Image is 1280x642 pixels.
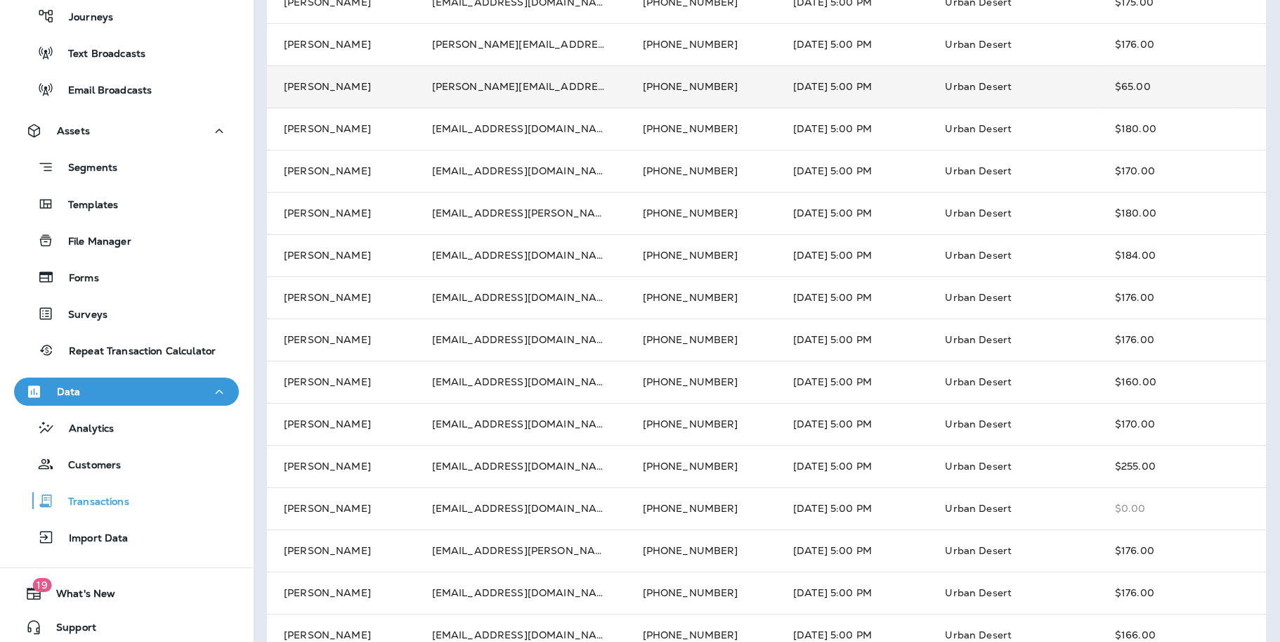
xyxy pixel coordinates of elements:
td: [DATE] 5:00 PM [776,403,929,445]
td: [PHONE_NUMBER] [626,361,776,403]
p: Transactions [54,496,129,509]
span: Urban Desert [945,629,1012,641]
td: [PHONE_NUMBER] [626,23,776,65]
button: Support [14,613,239,641]
td: [PERSON_NAME] [267,150,415,192]
span: Urban Desert [945,165,1012,177]
td: [PERSON_NAME] [267,192,415,234]
td: [EMAIL_ADDRESS][DOMAIN_NAME] [415,572,626,614]
td: $176.00 [1098,276,1266,319]
td: [PHONE_NUMBER] [626,529,776,572]
td: [PERSON_NAME] [267,319,415,361]
td: $176.00 [1098,529,1266,572]
td: [PHONE_NUMBER] [626,403,776,445]
td: [PERSON_NAME] [267,403,415,445]
td: [PERSON_NAME] [267,487,415,529]
td: $170.00 [1098,403,1266,445]
button: Customers [14,449,239,479]
td: $184.00 [1098,234,1266,276]
button: 19What's New [14,579,239,608]
td: [DATE] 5:00 PM [776,319,929,361]
p: File Manager [54,236,131,249]
td: [DATE] 5:00 PM [776,361,929,403]
button: Transactions [14,486,239,515]
td: [PERSON_NAME] [267,23,415,65]
span: Urban Desert [945,502,1012,515]
td: [PERSON_NAME][EMAIL_ADDRESS][DOMAIN_NAME] [415,65,626,108]
span: Urban Desert [945,122,1012,135]
span: Urban Desert [945,207,1012,219]
span: Urban Desert [945,460,1012,473]
td: [PHONE_NUMBER] [626,319,776,361]
td: [PHONE_NUMBER] [626,445,776,487]
td: [PERSON_NAME] [267,529,415,572]
p: Import Data [55,532,129,546]
td: $170.00 [1098,150,1266,192]
p: Customers [54,459,121,473]
td: [DATE] 5:00 PM [776,572,929,614]
td: [PHONE_NUMBER] [626,276,776,319]
span: Urban Desert [945,38,1012,51]
button: Analytics [14,413,239,442]
td: [DATE] 5:00 PM [776,529,929,572]
button: Journeys [14,1,239,31]
td: [DATE] 5:00 PM [776,65,929,108]
button: Text Broadcasts [14,38,239,68]
td: [EMAIL_ADDRESS][DOMAIN_NAME] [415,108,626,150]
td: [PHONE_NUMBER] [626,572,776,614]
td: $180.00 [1098,108,1266,150]
p: Surveys [54,309,107,322]
td: [PHONE_NUMBER] [626,487,776,529]
td: [PERSON_NAME] [267,65,415,108]
td: [PERSON_NAME] [267,572,415,614]
button: Surveys [14,299,239,328]
td: $176.00 [1098,23,1266,65]
td: [DATE] 5:00 PM [776,445,929,487]
span: Urban Desert [945,333,1012,346]
button: Segments [14,152,239,182]
td: [EMAIL_ADDRESS][DOMAIN_NAME] [415,234,626,276]
td: [DATE] 5:00 PM [776,487,929,529]
td: [EMAIL_ADDRESS][PERSON_NAME][DOMAIN_NAME] [415,192,626,234]
td: [PERSON_NAME] [267,108,415,150]
td: [PHONE_NUMBER] [626,192,776,234]
td: [PHONE_NUMBER] [626,234,776,276]
span: Support [42,622,96,638]
p: $0.00 [1115,503,1249,514]
td: [EMAIL_ADDRESS][DOMAIN_NAME] [415,445,626,487]
td: [PERSON_NAME] [267,234,415,276]
td: [PHONE_NUMBER] [626,108,776,150]
span: What's New [42,588,115,605]
p: Text Broadcasts [54,48,145,61]
td: [EMAIL_ADDRESS][DOMAIN_NAME] [415,403,626,445]
span: Urban Desert [945,291,1012,304]
button: Repeat Transaction Calculator [14,335,239,365]
p: Templates [54,199,118,212]
td: [PHONE_NUMBER] [626,65,776,108]
button: Assets [14,117,239,145]
td: [DATE] 5:00 PM [776,108,929,150]
td: [EMAIL_ADDRESS][DOMAIN_NAME] [415,361,626,403]
td: [EMAIL_ADDRESS][DOMAIN_NAME] [415,276,626,319]
td: [PERSON_NAME][EMAIL_ADDRESS][DOMAIN_NAME] [415,23,626,65]
td: $255.00 [1098,445,1266,487]
p: Data [57,386,81,397]
td: [DATE] 5:00 PM [776,276,929,319]
td: $176.00 [1098,319,1266,361]
td: [DATE] 5:00 PM [776,234,929,276]
td: [PERSON_NAME] [267,276,415,319]
td: [DATE] 5:00 PM [776,23,929,65]
td: [EMAIL_ADDRESS][DOMAIN_NAME] [415,150,626,192]
p: Repeat Transaction Calculator [55,345,216,359]
button: Import Data [14,522,239,552]
button: Templates [14,189,239,219]
p: Analytics [55,423,114,436]
p: Email Broadcasts [54,84,152,98]
span: Urban Desert [945,418,1012,430]
span: 19 [32,578,51,592]
button: Forms [14,262,239,292]
button: File Manager [14,226,239,255]
span: Urban Desert [945,544,1012,557]
td: [PHONE_NUMBER] [626,150,776,192]
td: $180.00 [1098,192,1266,234]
